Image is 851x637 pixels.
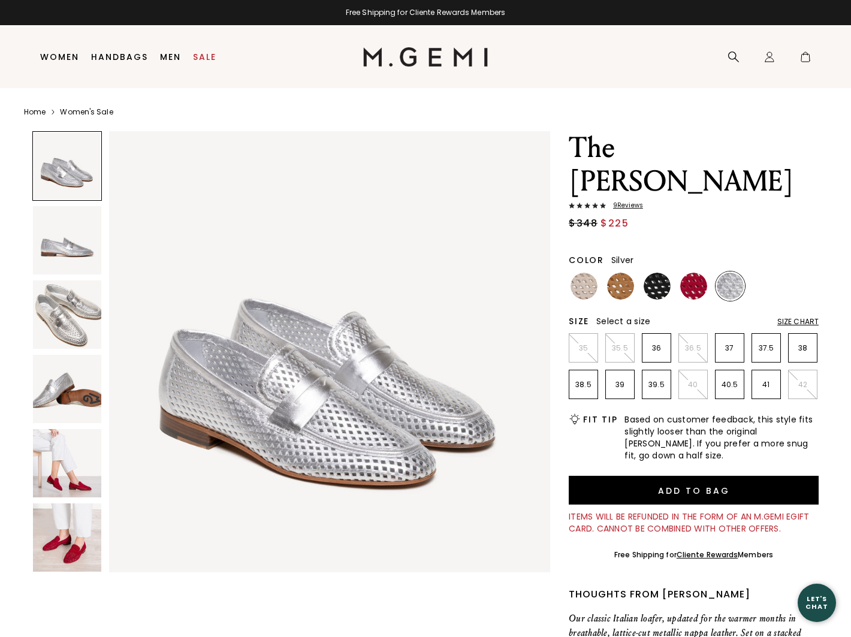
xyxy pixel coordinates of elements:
img: The Sacca Donna Lattice [33,503,101,572]
p: 39.5 [642,380,671,390]
a: Men [160,52,181,62]
img: M.Gemi [363,47,488,67]
p: 41 [752,380,780,390]
img: Silver [717,273,744,300]
p: 40.5 [716,380,744,390]
a: Sale [193,52,216,62]
p: 39 [606,380,634,390]
img: Light Beige [571,273,597,300]
div: Let's Chat [798,595,836,610]
a: Women [40,52,79,62]
p: 36 [642,343,671,353]
img: Black [644,273,671,300]
span: $225 [600,216,629,231]
h1: The [PERSON_NAME] [569,131,819,198]
p: 35.5 [606,343,634,353]
p: 38.5 [569,380,597,390]
a: Women's Sale [60,107,113,117]
p: 40 [679,380,707,390]
img: The Sacca Donna Lattice [33,206,101,274]
a: 9Reviews [569,202,819,212]
div: Size Chart [777,317,819,327]
p: 37 [716,343,744,353]
span: Based on customer feedback, this style fits slightly looser than the original [PERSON_NAME]. If y... [624,413,819,461]
a: Handbags [91,52,148,62]
img: The Sacca Donna Lattice [109,131,550,572]
div: Items will be refunded in the form of an M.Gemi eGift Card. Cannot be combined with other offers. [569,511,819,535]
p: 35 [569,343,597,353]
img: The Sacca Donna Lattice [33,429,101,497]
a: Home [24,107,46,117]
a: Cliente Rewards [677,550,738,560]
span: Select a size [596,315,650,327]
p: 36.5 [679,343,707,353]
img: Luggage [607,273,634,300]
p: 37.5 [752,343,780,353]
img: The Sacca Donna Lattice [33,280,101,349]
h2: Fit Tip [583,415,617,424]
span: 9 Review s [606,202,643,209]
p: 42 [789,380,817,390]
button: Add to Bag [569,476,819,505]
img: The Sacca Donna Lattice [33,355,101,423]
div: Thoughts from [PERSON_NAME] [569,587,819,602]
h2: Color [569,255,604,265]
h2: Size [569,316,589,326]
p: 38 [789,343,817,353]
span: Silver [611,254,634,266]
div: Free Shipping for Members [614,550,773,560]
img: Sunset Red [680,273,707,300]
span: $348 [569,216,597,231]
